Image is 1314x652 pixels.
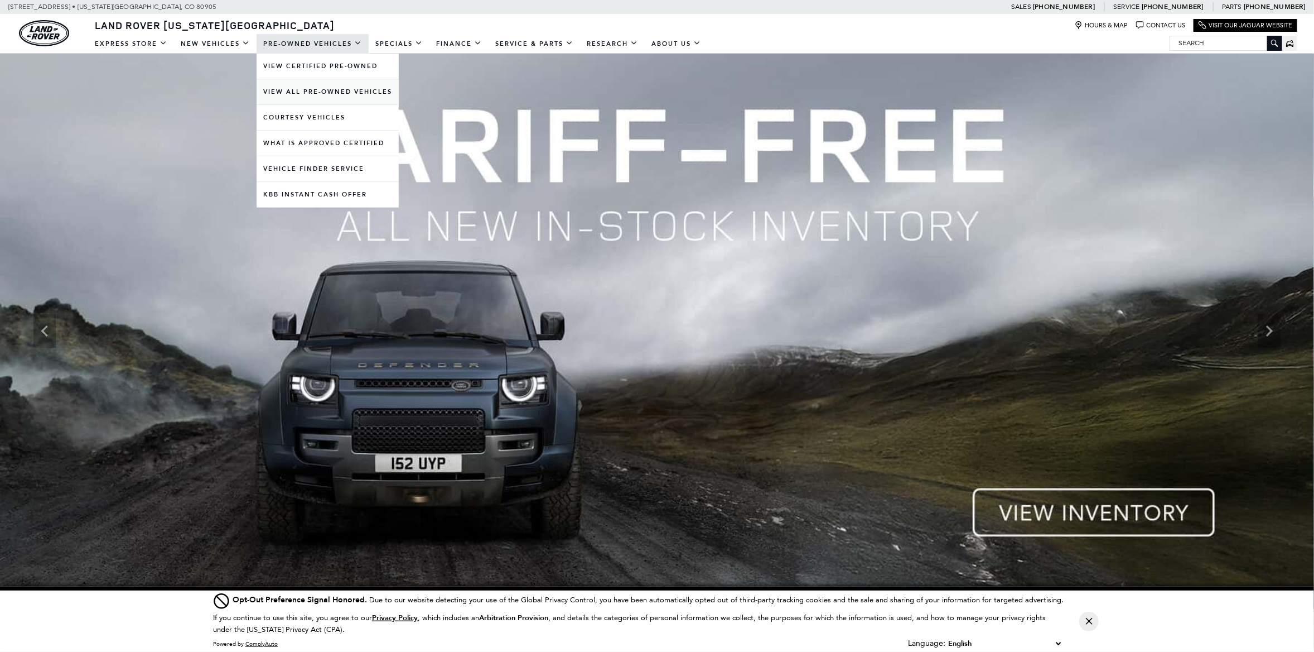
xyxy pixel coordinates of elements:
img: Land Rover [19,20,69,46]
input: Search [1170,36,1282,50]
div: Language: [908,640,945,648]
a: Privacy Policy [372,613,418,622]
a: Courtesy Vehicles [257,105,399,130]
span: Sales [1011,3,1031,11]
a: About Us [645,34,708,54]
u: Privacy Policy [372,613,418,623]
a: Pre-Owned Vehicles [257,34,369,54]
a: New Vehicles [174,34,257,54]
p: If you continue to use this site, you agree to our , which includes an , and details the categori... [213,613,1046,634]
a: Vehicle Finder Service [257,156,399,181]
a: Land Rover [US_STATE][GEOGRAPHIC_DATA] [88,18,341,32]
a: KBB Instant Cash Offer [257,182,399,207]
a: Research [580,34,645,54]
a: Service & Parts [489,34,580,54]
a: Contact Us [1136,21,1185,30]
a: Visit Our Jaguar Website [1199,21,1292,30]
div: Next [1258,314,1281,348]
span: Opt-Out Preference Signal Honored . [233,595,369,605]
a: ComplyAuto [245,640,278,648]
a: [STREET_ADDRESS] • [US_STATE][GEOGRAPHIC_DATA], CO 80905 [8,3,216,11]
select: Language Select [945,637,1064,650]
span: Parts [1222,3,1242,11]
a: [PHONE_NUMBER] [1142,2,1204,11]
button: Close Button [1079,612,1099,631]
div: Powered by [213,641,278,648]
div: Previous [33,314,56,348]
span: Land Rover [US_STATE][GEOGRAPHIC_DATA] [95,18,335,32]
div: Due to our website detecting your use of the Global Privacy Control, you have been automatically ... [233,594,1064,606]
a: View Certified Pre-Owned [257,54,399,79]
a: Hours & Map [1075,21,1128,30]
a: What Is Approved Certified [257,131,399,156]
a: [PHONE_NUMBER] [1244,2,1306,11]
a: EXPRESS STORE [88,34,174,54]
a: Finance [429,34,489,54]
nav: Main Navigation [88,34,708,54]
a: View All Pre-Owned Vehicles [257,79,399,104]
a: land-rover [19,20,69,46]
strong: Arbitration Provision [479,613,548,623]
a: Specials [369,34,429,54]
a: [PHONE_NUMBER] [1033,2,1095,11]
span: Service [1113,3,1139,11]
